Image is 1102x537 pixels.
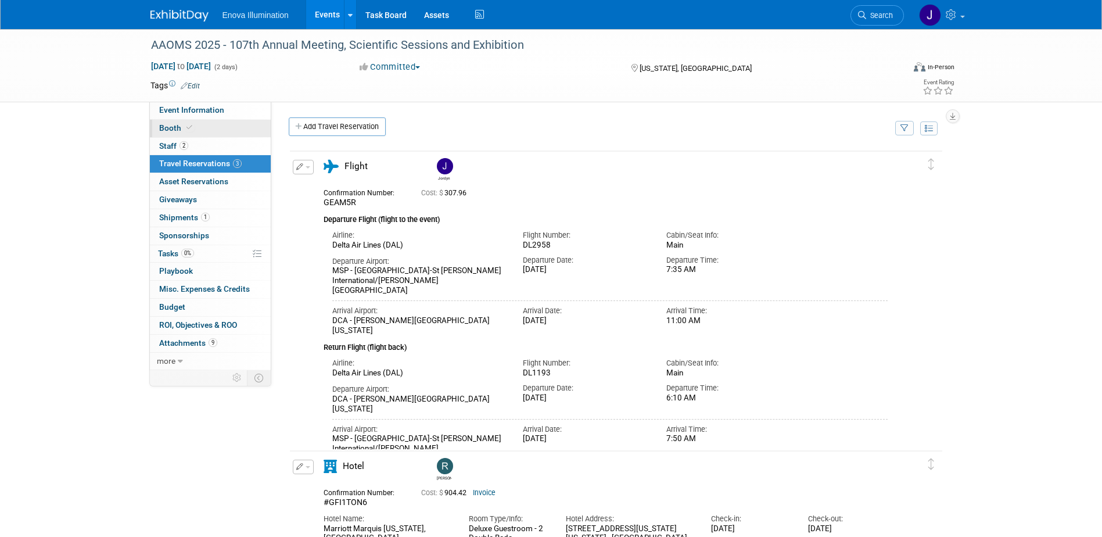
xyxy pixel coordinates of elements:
[523,424,649,435] div: Arrival Date:
[919,4,941,26] img: Janelle Tlusty
[666,265,792,275] div: 7:35 AM
[159,338,217,348] span: Attachments
[324,460,337,473] i: Hotel
[927,63,954,71] div: In-Person
[835,60,955,78] div: Event Format
[158,249,194,258] span: Tasks
[150,263,271,280] a: Playbook
[324,185,404,198] div: Confirmation Number:
[666,316,792,326] div: 11:00 AM
[201,213,210,221] span: 1
[356,61,425,73] button: Committed
[914,62,925,71] img: Format-Inperson.png
[332,368,506,378] div: Delta Air Lines (DAL)
[324,208,888,225] div: Departure Flight (flight to the event)
[233,159,242,168] span: 3
[324,497,367,507] span: #GFI1TON6
[473,489,496,497] a: Invoice
[159,231,209,240] span: Sponsorships
[324,514,451,524] div: Hotel Name:
[523,241,649,250] div: DL2958
[566,514,694,524] div: Hotel Address:
[159,177,228,186] span: Asset Reservations
[523,230,649,241] div: Flight Number:
[150,209,271,227] a: Shipments1
[332,230,506,241] div: Airline:
[666,434,792,444] div: 7:50 AM
[324,160,339,173] i: Flight
[928,459,934,470] i: Click and drag to move item
[150,317,271,334] a: ROI, Objectives & ROO
[711,514,791,524] div: Check-in:
[209,338,217,347] span: 9
[289,117,386,136] a: Add Travel Reservation
[150,80,200,91] td: Tags
[523,383,649,393] div: Departure Date:
[344,161,368,171] span: Flight
[523,358,649,368] div: Flight Number:
[324,335,888,353] div: Return Flight (flight back)
[523,393,649,403] div: [DATE]
[332,316,506,336] div: DCA - [PERSON_NAME][GEOGRAPHIC_DATA][US_STATE]
[900,125,909,133] i: Filter by Traveler
[666,368,792,378] div: Main
[437,174,451,181] div: Jordyn Kaufer
[640,64,752,73] span: [US_STATE], [GEOGRAPHIC_DATA]
[180,141,188,150] span: 2
[666,393,792,403] div: 6:10 AM
[808,524,888,534] div: [DATE]
[150,245,271,263] a: Tasks0%
[181,249,194,257] span: 0%
[159,302,185,312] span: Budget
[150,61,211,71] span: [DATE] [DATE]
[434,458,454,481] div: Robyn Saathoff
[150,102,271,119] a: Event Information
[159,195,197,204] span: Giveaways
[150,281,271,298] a: Misc. Expenses & Credits
[866,11,893,20] span: Search
[332,395,506,414] div: DCA - [PERSON_NAME][GEOGRAPHIC_DATA][US_STATE]
[469,514,548,524] div: Room Type/Info:
[247,370,271,385] td: Toggle Event Tabs
[227,370,247,385] td: Personalize Event Tab Strip
[666,306,792,316] div: Arrival Time:
[150,173,271,191] a: Asset Reservations
[332,256,506,267] div: Departure Airport:
[150,227,271,245] a: Sponsorships
[175,62,186,71] span: to
[666,358,792,368] div: Cabin/Seat Info:
[437,458,453,474] img: Robyn Saathoff
[523,255,649,266] div: Departure Date:
[434,158,454,181] div: Jordyn Kaufer
[437,158,453,174] img: Jordyn Kaufer
[437,474,451,481] div: Robyn Saathoff
[150,299,271,316] a: Budget
[159,320,237,330] span: ROI, Objectives & ROO
[324,198,356,207] span: GEAM5R
[150,155,271,173] a: Travel Reservations3
[850,5,904,26] a: Search
[159,266,193,275] span: Playbook
[421,189,471,197] span: 307.96
[343,461,364,471] span: Hotel
[147,35,886,56] div: AAOMS 2025 - 107th Annual Meeting, Scientific Sessions and Exhibition
[157,356,175,366] span: more
[186,124,192,131] i: Booth reservation complete
[421,489,444,497] span: Cost: $
[150,191,271,209] a: Giveaways
[159,141,188,151] span: Staff
[159,159,242,168] span: Travel Reservations
[421,489,471,497] span: 904.42
[711,524,791,534] div: [DATE]
[150,335,271,352] a: Attachments9
[666,255,792,266] div: Departure Time:
[159,213,210,222] span: Shipments
[666,230,792,241] div: Cabin/Seat Info:
[332,434,506,463] div: MSP - [GEOGRAPHIC_DATA]-St [PERSON_NAME] International/[PERSON_NAME][GEOGRAPHIC_DATA]
[150,10,209,22] img: ExhibitDay
[181,82,200,90] a: Edit
[808,514,888,524] div: Check-out:
[421,189,444,197] span: Cost: $
[324,485,404,497] div: Confirmation Number:
[523,265,649,275] div: [DATE]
